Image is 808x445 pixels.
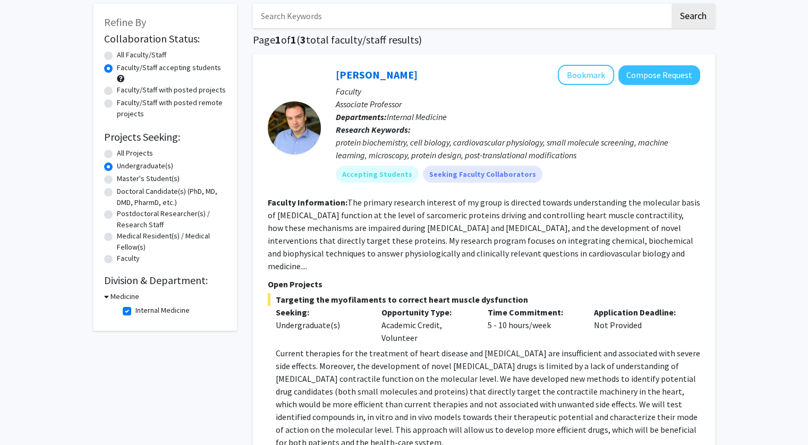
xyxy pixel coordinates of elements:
[117,208,226,230] label: Postdoctoral Researcher(s) / Research Staff
[117,97,226,119] label: Faculty/Staff with posted remote projects
[336,124,411,135] b: Research Keywords:
[253,4,670,28] input: Search Keywords
[117,49,166,61] label: All Faculty/Staff
[291,33,296,46] span: 1
[336,136,700,161] div: protein biochemistry, cell biology, cardiovascular physiology, small molecule screening, machine ...
[373,306,480,344] div: Academic Credit, Volunteer
[117,230,226,253] label: Medical Resident(s) / Medical Fellow(s)
[488,306,578,319] p: Time Commitment:
[268,293,700,306] span: Targeting the myofilaments to correct heart muscle dysfunction
[8,397,45,437] iframe: Chat
[300,33,306,46] span: 3
[381,306,472,319] p: Opportunity Type:
[135,305,190,316] label: Internal Medicine
[275,33,281,46] span: 1
[336,166,419,183] mat-chip: Accepting Students
[387,112,447,122] span: Internal Medicine
[104,274,226,287] h2: Division & Department:
[117,62,221,73] label: Faculty/Staff accepting students
[594,306,684,319] p: Application Deadline:
[117,148,153,159] label: All Projects
[253,33,715,46] h1: Page of ( total faculty/staff results)
[336,85,700,98] p: Faculty
[423,166,542,183] mat-chip: Seeking Faculty Collaborators
[104,15,146,29] span: Refine By
[336,68,418,81] a: [PERSON_NAME]
[268,278,700,290] p: Open Projects
[586,306,692,344] div: Not Provided
[268,197,700,271] fg-read-more: The primary research interest of my group is directed towards understanding the molecular basis o...
[480,306,586,344] div: 5 - 10 hours/week
[268,197,347,208] b: Faculty Information:
[276,319,366,331] div: Undergraduate(s)
[117,253,140,264] label: Faculty
[117,84,226,96] label: Faculty/Staff with posted projects
[276,306,366,319] p: Seeking:
[558,65,614,85] button: Add Thomas Kampourakis to Bookmarks
[117,173,180,184] label: Master's Student(s)
[336,98,700,110] p: Associate Professor
[671,4,715,28] button: Search
[117,186,226,208] label: Doctoral Candidate(s) (PhD, MD, DMD, PharmD, etc.)
[618,65,700,85] button: Compose Request to Thomas Kampourakis
[104,32,226,45] h2: Collaboration Status:
[117,160,173,172] label: Undergraduate(s)
[336,112,387,122] b: Departments:
[110,291,139,302] h3: Medicine
[104,131,226,143] h2: Projects Seeking:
